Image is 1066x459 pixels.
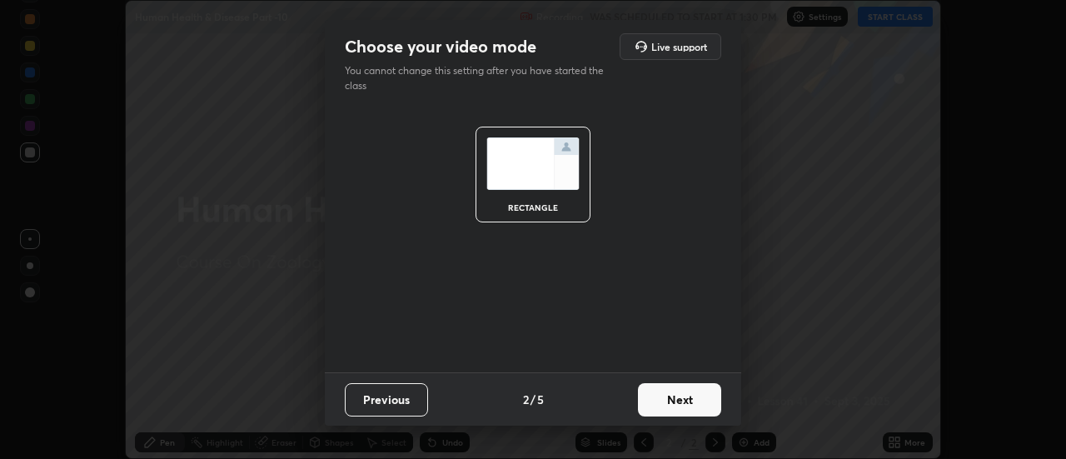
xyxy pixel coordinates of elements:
img: normalScreenIcon.ae25ed63.svg [486,137,580,190]
h4: 5 [537,391,544,408]
h2: Choose your video mode [345,36,536,57]
h5: Live support [651,42,707,52]
h4: / [531,391,535,408]
p: You cannot change this setting after you have started the class [345,63,615,93]
h4: 2 [523,391,529,408]
div: rectangle [500,203,566,212]
button: Next [638,383,721,417]
button: Previous [345,383,428,417]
